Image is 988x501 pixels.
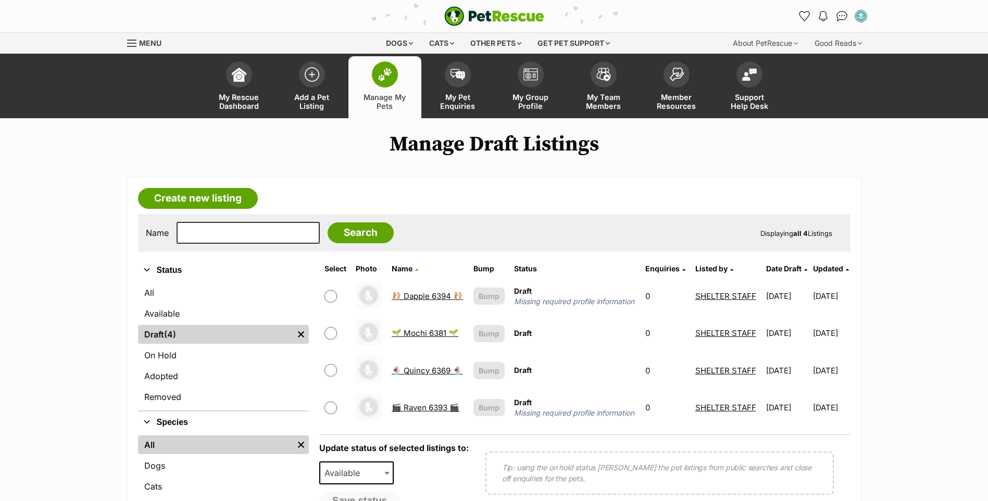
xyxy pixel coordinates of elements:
[695,264,728,273] span: Listed by
[138,264,309,277] button: Status
[138,188,258,209] a: Create new listing
[138,387,309,406] a: Removed
[645,264,680,273] span: translation missing: en.admin.listings.index.attributes.enquiries
[392,328,458,338] a: 🌱 Mochi 6381 🌱
[514,408,635,418] span: Missing required profile information
[760,229,832,237] span: Displaying Listings
[641,390,690,425] td: 0
[514,296,635,307] span: Missing required profile information
[392,403,459,412] a: 🎬 Raven 6393 🎬
[473,287,505,305] button: Bump
[695,264,733,273] a: Listed by
[813,278,849,314] td: [DATE]
[793,229,808,237] strong: all 4
[319,443,469,453] label: Update status of selected listings to:
[473,362,505,379] button: Bump
[507,93,554,110] span: My Group Profile
[523,68,538,81] img: group-profile-icon-3fa3cf56718a62981997c0bc7e787c4b2cf8bcc04b72c1350f741eb67cf2f40e.svg
[510,260,640,277] th: Status
[328,222,394,243] input: Search
[853,8,869,24] button: My account
[514,286,532,295] span: Draft
[356,282,382,308] img: 🩰 Dapple 6394 🩰
[392,264,418,273] a: Name
[479,365,499,376] span: Bump
[653,93,700,110] span: Member Resources
[320,260,351,277] th: Select
[138,281,309,410] div: Status
[695,291,756,301] a: SHELTER STAFF
[392,291,463,301] a: 🩰 Dapple 6394 🩰
[813,353,849,389] td: [DATE]
[164,328,176,341] span: (4)
[796,8,813,24] a: Favourites
[695,328,756,338] a: SHELTER STAFF
[378,68,392,81] img: manage-my-pets-icon-02211641906a0b7f246fdf0571729dbe1e7629f14944591b6c1af311fb30b64b.svg
[726,93,773,110] span: Support Help Desk
[762,315,812,351] td: [DATE]
[138,435,293,454] a: All
[276,56,348,118] a: Add a Pet Listing
[232,67,246,82] img: dashboard-icon-eb2f2d2d3e046f16d808141f083e7271f6b2e854fb5c12c21221c1fb7104beca.svg
[766,264,807,273] a: Date Draft
[514,366,532,374] span: Draft
[836,11,847,21] img: chat-41dd97257d64d25036548639549fe6c8038ab92f7586957e7f3b1b290dea8141.svg
[645,264,685,273] a: Enquiries
[479,291,499,302] span: Bump
[392,264,412,273] span: Name
[695,403,756,412] a: SHELTER STAFF
[293,435,309,454] a: Remove filter
[319,461,394,484] span: Available
[479,402,499,413] span: Bump
[502,462,817,484] p: Tip: using the on hold status [PERSON_NAME] the pet listings from public searches and close off e...
[138,283,309,302] a: All
[356,319,382,345] img: 🌱 Mochi 6381 🌱
[766,264,802,273] span: translation missing: en.admin.listings.index.attributes.date_draft
[421,56,494,118] a: My Pet Enquiries
[138,477,309,496] a: Cats
[641,278,690,314] td: 0
[320,466,370,480] span: Available
[695,366,756,375] a: SHELTER STAFF
[819,11,827,21] img: notifications-46538b983faf8c2785f20acdc204bb7945ddae34d4c08c2a6579f10ce5e182be.svg
[473,399,505,416] button: Bump
[640,56,713,118] a: Member Resources
[473,325,505,342] button: Bump
[305,67,319,82] img: add-pet-listing-icon-0afa8454b4691262ce3f59096e99ab1cd57d4a30225e0717b998d2c9b9846f56.svg
[742,68,757,81] img: help-desk-icon-fdf02630f3aa405de69fd3d07c3f3aa587a6932b1a1747fa1d2bba05be0121f9.svg
[356,394,382,420] img: 🎬 Raven 6393 🎬
[514,329,532,337] span: Draft
[138,456,309,475] a: Dogs
[762,390,812,425] td: [DATE]
[641,353,690,389] td: 0
[479,328,499,339] span: Bump
[669,67,684,81] img: member-resources-icon-8e73f808a243e03378d46382f2149f9095a855e16c252ad45f914b54edf8863c.svg
[530,33,617,54] div: Get pet support
[138,304,309,323] a: Available
[444,6,544,26] img: logo-e224e6f780fb5917bec1dbf3a21bbac754714ae5b6737aabdf751b685950b380.svg
[138,416,309,429] button: Species
[813,315,849,351] td: [DATE]
[138,367,309,385] a: Adopted
[379,33,420,54] div: Dogs
[762,278,812,314] td: [DATE]
[293,325,309,344] a: Remove filter
[216,93,262,110] span: My Rescue Dashboard
[289,93,335,110] span: Add a Pet Listing
[146,228,169,237] label: Name
[726,33,805,54] div: About PetRescue
[422,33,461,54] div: Cats
[434,93,481,110] span: My Pet Enquiries
[356,357,382,383] img: 🍨 Quincy 6369 🍨
[856,11,866,21] img: SHELTER STAFF profile pic
[451,69,465,80] img: pet-enquiries-icon-7e3ad2cf08bfb03b45e93fb7055b45f3efa6380592205ae92323e6603595dc1f.svg
[138,325,293,344] a: Draft
[813,390,849,425] td: [DATE]
[567,56,640,118] a: My Team Members
[348,56,421,118] a: Manage My Pets
[596,68,611,81] img: team-members-icon-5396bd8760b3fe7c0b43da4ab00e1e3bb1a5d9ba89233759b79545d2d3fc5d0d.svg
[807,33,869,54] div: Good Reads
[127,33,169,52] a: Menu
[361,93,408,110] span: Manage My Pets
[494,56,567,118] a: My Group Profile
